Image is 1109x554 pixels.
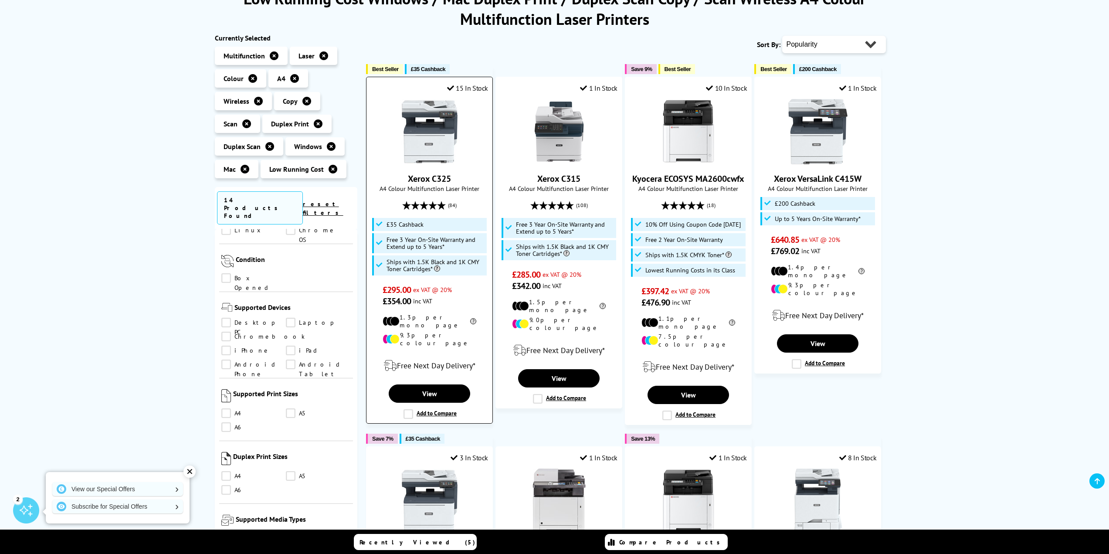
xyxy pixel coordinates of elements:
a: Xerox C325 [408,173,451,184]
span: Copy [283,97,298,105]
span: Compare Products [619,538,725,546]
button: £200 Cashback [793,64,841,74]
a: Android Tablet [286,360,351,369]
div: modal_delivery [630,355,747,379]
span: A4 [277,74,285,83]
span: Free 3 Year On-Site Warranty and Extend up to 5 Years* [387,236,485,250]
a: A5 [286,471,351,481]
a: A4 [221,408,286,418]
div: 3 In Stock [451,453,488,462]
span: Save 13% [631,435,655,442]
span: (84) [448,197,457,214]
button: £35 Cashback [400,434,444,444]
li: 1.3p per mono page [383,313,476,329]
a: Chrome OS [286,225,351,235]
span: £295.00 [383,284,411,296]
button: Best Seller [754,64,791,74]
span: inc VAT [672,298,691,306]
span: £35 Cashback [406,435,440,442]
li: 7.5p per colour page [641,333,735,348]
span: inc VAT [413,297,432,305]
img: Kyocera ECOSYS MA2600cwfx (Box Opened) [656,469,721,534]
li: 1.5p per mono page [512,298,606,314]
div: Currently Selected [215,34,358,42]
span: (18) [707,197,716,214]
label: Add to Compare [792,359,845,369]
a: reset filters [303,200,343,217]
img: Supported Devices [221,303,232,312]
a: A6 [221,485,286,495]
span: ex VAT @ 20% [413,285,452,294]
a: Xerox C325 (Box Opened) [397,527,462,536]
span: Duplex Scan [224,142,261,151]
a: A4 [221,471,286,481]
div: 2 [13,494,23,504]
a: iPad [286,346,351,355]
a: Chromebook [221,332,305,341]
span: £354.00 [383,296,411,307]
span: Duplex Print [271,119,309,128]
a: View [389,384,470,403]
span: ex VAT @ 20% [801,235,840,244]
span: £200 Cashback [799,66,837,72]
span: Best Seller [760,66,787,72]
li: 1.1p per mono page [641,315,735,330]
img: Xerox VersaLink C625W [785,469,851,534]
li: 1.4p per mono page [771,263,865,279]
a: View [648,386,729,404]
a: A5 [286,408,351,418]
button: Best Seller [366,64,403,74]
a: Box Opened [221,273,286,283]
a: Android Phone [221,360,286,369]
a: View our Special Offers [52,482,183,496]
span: Lowest Running Costs in its Class [645,267,735,274]
a: Kyocera ECOSYS M5526cdw [526,527,592,536]
div: modal_delivery [371,353,488,378]
div: 10 In Stock [706,84,747,92]
span: Laser [298,51,315,60]
div: modal_delivery [500,338,617,363]
span: Supported Print Sizes [233,389,351,404]
div: 1 In Stock [580,453,617,462]
img: Duplex Print Sizes [221,452,231,465]
span: A4 Colour Multifunction Laser Printer [630,184,747,193]
button: Save 13% [625,434,659,444]
li: 9.0p per colour page [512,316,606,332]
span: Wireless [224,97,249,105]
div: 1 In Stock [709,453,747,462]
span: £769.02 [771,245,799,257]
span: 10% Off Using Coupon Code [DATE] [645,221,741,228]
span: Save 9% [631,66,652,72]
a: Xerox VersaLink C415W [774,173,861,184]
span: Mac [224,165,236,173]
label: Add to Compare [662,411,716,420]
span: Sort By: [757,40,780,49]
img: Supported Print Sizes [221,389,231,402]
span: ex VAT @ 20% [543,270,581,279]
span: £35 Cashback [411,66,445,72]
a: Kyocera ECOSYS MA2600cwfx [632,173,744,184]
a: Recently Viewed (5) [354,534,477,550]
div: modal_delivery [759,303,876,328]
span: (108) [576,197,588,214]
img: Xerox C325 [397,99,462,164]
span: A4 Colour Multifunction Laser Printer [371,184,488,193]
div: ✕ [183,466,196,478]
span: inc VAT [801,247,821,255]
a: Desktop PC [221,318,286,327]
span: Up to 5 Years On-Site Warranty* [775,215,861,222]
span: Best Seller [372,66,399,72]
li: 9.3p per colour page [383,331,476,347]
span: Free 2 Year On-Site Warranty [645,236,723,243]
img: Supported Media Types [221,515,234,526]
a: Xerox C315 [526,157,592,166]
span: Scan [224,119,237,128]
span: ex VAT @ 20% [671,287,710,295]
a: Kyocera ECOSYS MA2600cwfx [656,157,721,166]
span: Ships with 1.5K Black and 1K CMY Toner Cartridges* [387,258,485,272]
span: Recently Viewed (5) [359,538,475,546]
button: Best Seller [658,64,695,74]
span: £285.00 [512,269,540,280]
span: A4 Colour Multifunction Laser Printer [759,184,876,193]
a: A6 [221,422,286,432]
